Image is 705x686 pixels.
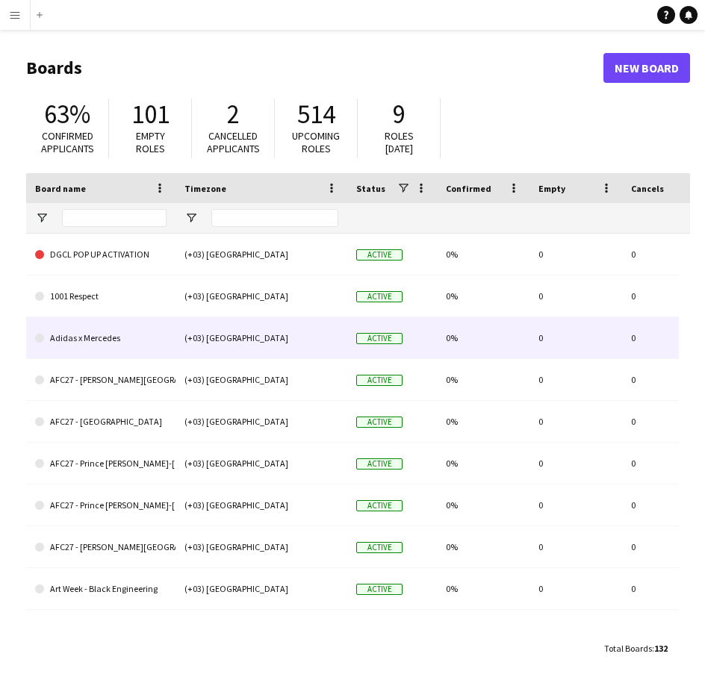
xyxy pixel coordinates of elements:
[211,209,338,227] input: Timezone Filter Input
[176,275,347,317] div: (+03) [GEOGRAPHIC_DATA]
[176,359,347,400] div: (+03) [GEOGRAPHIC_DATA]
[176,484,347,526] div: (+03) [GEOGRAPHIC_DATA]
[538,183,565,194] span: Empty
[437,401,529,442] div: 0%
[437,568,529,609] div: 0%
[35,568,167,610] a: Art Week - Black Engineering
[437,526,529,567] div: 0%
[35,211,49,225] button: Open Filter Menu
[356,183,385,194] span: Status
[356,291,403,302] span: Active
[227,98,240,131] span: 2
[529,359,622,400] div: 0
[176,234,347,275] div: (+03) [GEOGRAPHIC_DATA]
[292,129,340,155] span: Upcoming roles
[176,401,347,442] div: (+03) [GEOGRAPHIC_DATA]
[437,443,529,484] div: 0%
[35,234,167,275] a: DGCL POP UP ACTIVATION
[604,634,668,663] div: :
[437,234,529,275] div: 0%
[529,234,622,275] div: 0
[356,584,403,595] span: Active
[529,568,622,609] div: 0
[529,317,622,358] div: 0
[356,458,403,470] span: Active
[654,643,668,654] span: 132
[437,484,529,526] div: 0%
[356,542,403,553] span: Active
[35,359,167,401] a: AFC27 - [PERSON_NAME][GEOGRAPHIC_DATA]
[356,333,403,344] span: Active
[35,183,86,194] span: Board name
[176,317,347,358] div: (+03) [GEOGRAPHIC_DATA]
[35,610,167,652] a: Attache - Ushers
[131,98,170,131] span: 101
[437,359,529,400] div: 0%
[35,317,167,359] a: Adidas x Mercedes
[41,129,94,155] span: Confirmed applicants
[356,500,403,511] span: Active
[44,98,90,131] span: 63%
[136,129,165,155] span: Empty roles
[631,183,664,194] span: Cancels
[529,610,622,651] div: 0
[35,526,167,568] a: AFC27 - [PERSON_NAME][GEOGRAPHIC_DATA]
[35,443,167,484] a: AFC27 - Prince [PERSON_NAME]-[GEOGRAPHIC_DATA]
[437,317,529,358] div: 0%
[35,275,167,317] a: 1001 Respect
[356,375,403,386] span: Active
[529,526,622,567] div: 0
[176,526,347,567] div: (+03) [GEOGRAPHIC_DATA]
[356,417,403,428] span: Active
[529,443,622,484] div: 0
[297,98,335,131] span: 514
[529,275,622,317] div: 0
[184,211,198,225] button: Open Filter Menu
[62,209,167,227] input: Board name Filter Input
[176,568,347,609] div: (+03) [GEOGRAPHIC_DATA]
[393,98,406,131] span: 9
[385,129,414,155] span: Roles [DATE]
[604,643,652,654] span: Total Boards
[35,484,167,526] a: AFC27 - Prince [PERSON_NAME]-[GEOGRAPHIC_DATA]
[35,401,167,443] a: AFC27 - [GEOGRAPHIC_DATA]
[176,610,347,651] div: (+03) [GEOGRAPHIC_DATA]
[207,129,260,155] span: Cancelled applicants
[437,610,529,651] div: 0%
[356,249,403,261] span: Active
[529,401,622,442] div: 0
[446,183,491,194] span: Confirmed
[26,57,603,79] h1: Boards
[176,443,347,484] div: (+03) [GEOGRAPHIC_DATA]
[437,275,529,317] div: 0%
[529,484,622,526] div: 0
[184,183,226,194] span: Timezone
[603,53,690,83] a: New Board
